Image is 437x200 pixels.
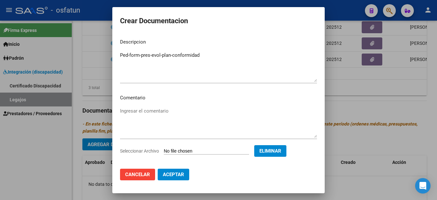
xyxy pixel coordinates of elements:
[163,172,184,177] span: Aceptar
[259,148,281,154] span: Eliminar
[120,38,317,46] p: Descripcion
[125,172,150,177] span: Cancelar
[158,169,189,180] button: Aceptar
[254,145,286,157] button: Eliminar
[120,169,155,180] button: Cancelar
[120,15,317,27] h2: Crear Documentacion
[415,178,431,194] div: Open Intercom Messenger
[120,148,159,154] span: Seleccionar Archivo
[120,94,317,102] p: Comentario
